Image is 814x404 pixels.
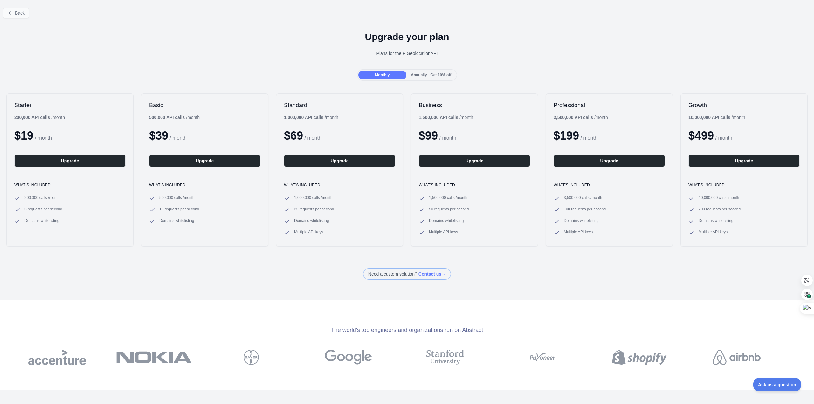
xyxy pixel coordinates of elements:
[419,115,458,120] b: 1,500,000 API calls
[554,114,608,120] div: / month
[284,101,395,109] h2: Standard
[554,129,579,142] span: $ 199
[284,114,338,120] div: / month
[554,101,665,109] h2: Professional
[419,114,473,120] div: / month
[554,115,593,120] b: 3,500,000 API calls
[419,101,530,109] h2: Business
[753,378,801,391] iframe: Toggle Customer Support
[419,129,438,142] span: $ 99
